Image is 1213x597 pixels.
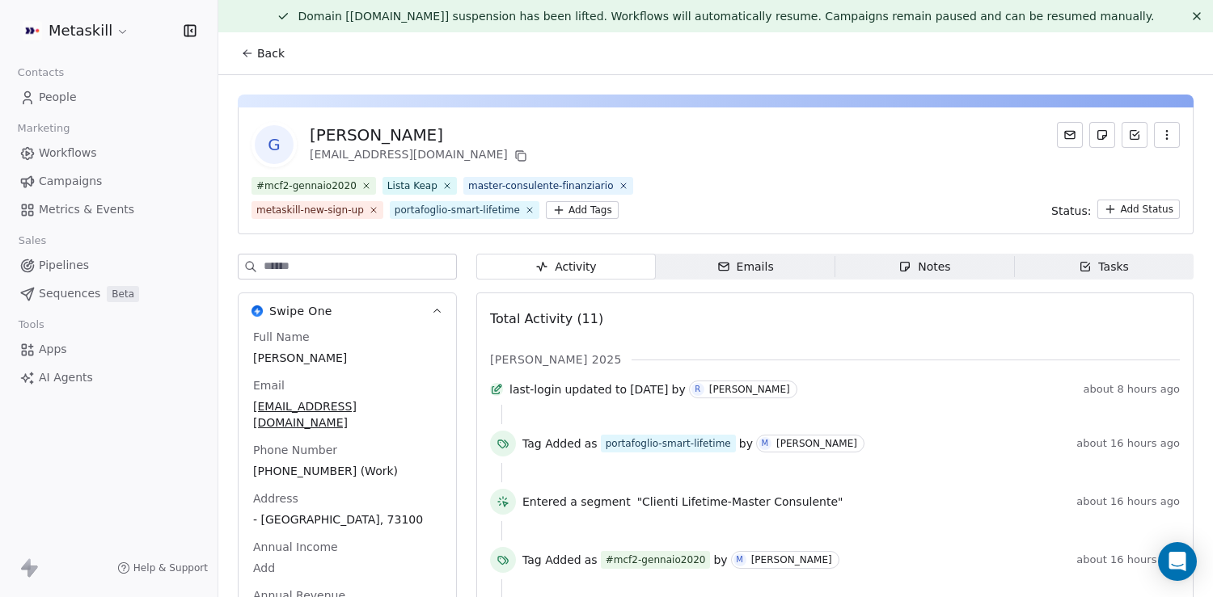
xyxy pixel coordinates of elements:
[298,10,1154,23] span: Domain [[DOMAIN_NAME]] suspension has been lifted. Workflows will automatically resume. Campaigns...
[253,463,442,479] span: [PHONE_NUMBER] (Work)
[13,84,205,111] a: People
[310,124,530,146] div: [PERSON_NAME]
[253,350,442,366] span: [PERSON_NAME]
[255,125,294,164] span: G
[468,179,614,193] div: master-consulente-finanziario
[762,437,769,450] div: M
[606,553,706,567] div: #mcf2-gennaio2020
[250,377,288,393] span: Email
[1079,259,1129,275] div: Tasks
[39,257,89,274] span: Pipelines
[1051,203,1091,219] span: Status:
[19,17,133,44] button: Metaskill
[637,494,843,510] span: "Clienti Lifetime-Master Consulente"
[395,203,520,217] div: portafoglio-smart-lifetime
[39,89,77,106] span: People
[709,384,790,395] div: [PERSON_NAME]
[11,61,71,85] span: Contacts
[269,303,332,319] span: Swipe One
[13,168,205,195] a: Campaigns
[13,196,205,223] a: Metrics & Events
[490,351,622,368] span: [PERSON_NAME] 2025
[256,203,364,217] div: metaskill-new-sign-up
[13,252,205,279] a: Pipelines
[231,39,294,68] button: Back
[1097,200,1180,219] button: Add Status
[585,435,598,452] span: as
[39,341,67,358] span: Apps
[546,201,619,219] button: Add Tags
[522,435,581,452] span: Tag Added
[606,436,731,451] div: portafoglio-smart-lifetime
[713,552,727,568] span: by
[107,286,139,302] span: Beta
[564,381,627,397] span: updated to
[49,20,112,41] span: Metaskill
[522,552,581,568] span: Tag Added
[23,21,42,40] img: AVATAR%20METASKILL%20-%20Colori%20Positivo.png
[1076,495,1180,508] span: about 16 hours ago
[13,336,205,363] a: Apps
[776,438,857,449] div: [PERSON_NAME]
[250,329,313,345] span: Full Name
[39,201,134,218] span: Metrics & Events
[898,259,950,275] div: Notes
[253,511,442,528] span: - [GEOGRAPHIC_DATA], 73100
[250,539,341,555] span: Annual Income
[1158,542,1197,581] div: Open Intercom Messenger
[736,553,743,566] div: M
[39,145,97,162] span: Workflows
[751,554,832,565] div: [PERSON_NAME]
[250,442,340,458] span: Phone Number
[11,229,53,253] span: Sales
[310,146,530,166] div: [EMAIL_ADDRESS][DOMAIN_NAME]
[630,381,668,397] span: [DATE]
[509,381,561,397] span: last-login
[256,179,357,193] div: #mcf2-gennaio2020
[13,140,205,166] a: Workflows
[250,490,302,507] span: Address
[490,311,603,326] span: Total Activity (11)
[585,552,598,568] span: as
[39,173,102,190] span: Campaigns
[717,259,774,275] div: Emails
[251,305,263,317] img: Swipe One
[387,179,437,193] div: Lista Keap
[257,45,285,61] span: Back
[39,285,100,302] span: Sequences
[1084,383,1180,396] span: about 8 hours ago
[522,494,631,510] span: Entered a segment
[1076,553,1180,566] span: about 16 hours ago
[11,313,51,337] span: Tools
[13,364,205,391] a: AI Agents
[1076,437,1180,450] span: about 16 hours ago
[133,561,208,574] span: Help & Support
[253,398,442,431] span: [EMAIL_ADDRESS][DOMAIN_NAME]
[672,381,686,397] span: by
[11,116,77,141] span: Marketing
[739,435,753,452] span: by
[117,561,208,574] a: Help & Support
[39,369,93,386] span: AI Agents
[13,280,205,307] a: SequencesBeta
[239,293,456,329] button: Swipe OneSwipe One
[253,560,442,576] span: Add
[695,383,700,396] div: R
